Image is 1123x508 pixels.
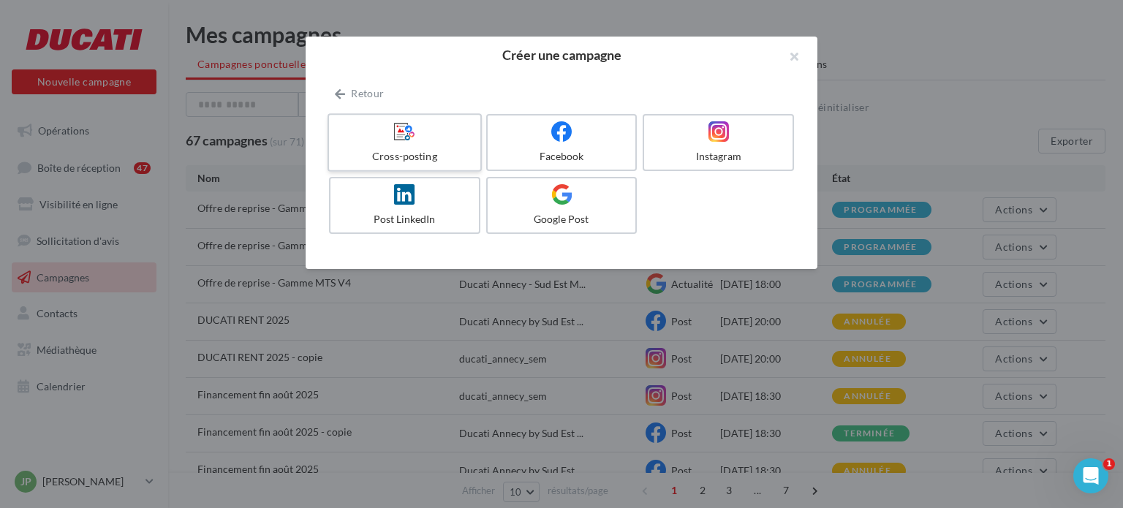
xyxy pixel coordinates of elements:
div: Facebook [494,149,630,164]
div: Cross-posting [335,149,474,164]
button: Retour [329,85,390,102]
h2: Créer une campagne [329,48,794,61]
iframe: Intercom live chat [1073,458,1108,493]
div: Google Post [494,212,630,227]
span: 1 [1103,458,1115,470]
div: Post LinkedIn [336,212,473,227]
div: Instagram [650,149,787,164]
